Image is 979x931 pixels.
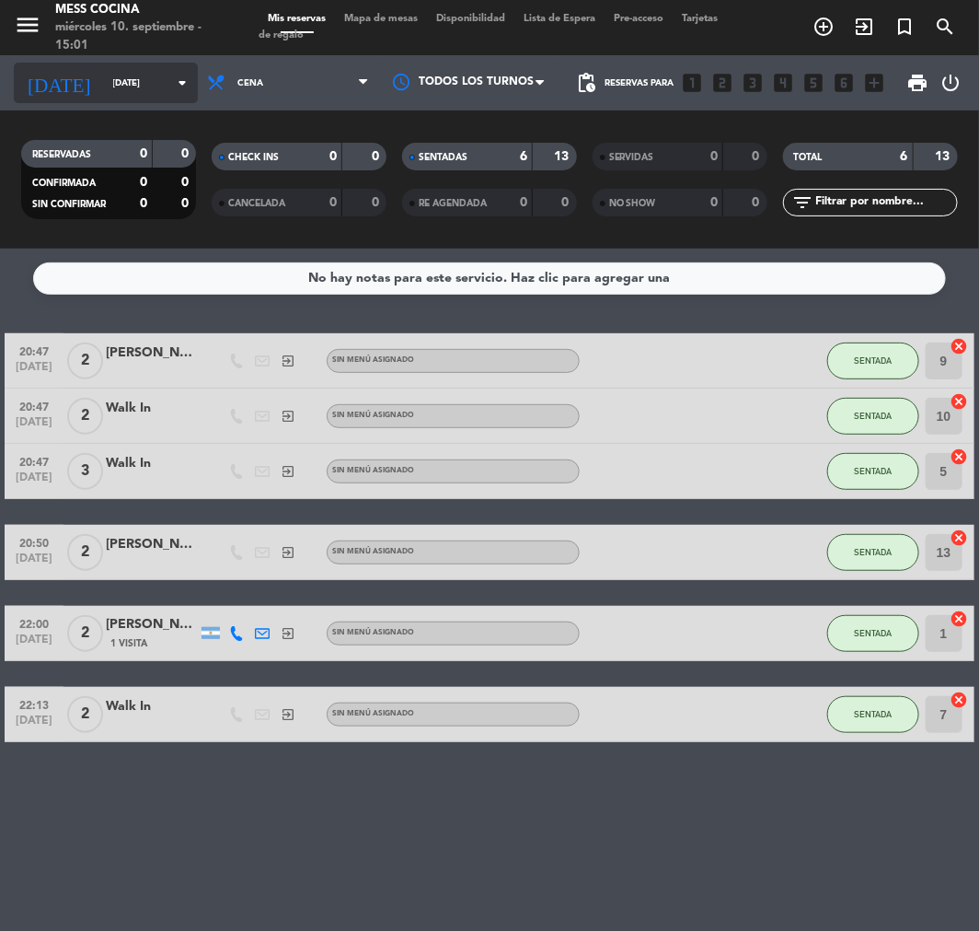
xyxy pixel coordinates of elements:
strong: 0 [140,147,147,160]
span: 22:13 [11,693,57,715]
span: pending_actions [576,72,598,94]
div: Mess Cocina [55,1,231,19]
button: SENTADA [827,398,919,435]
span: SENTADA [854,411,892,421]
strong: 6 [901,150,908,163]
i: looks_5 [802,71,826,95]
span: 2 [67,343,103,379]
span: [DATE] [11,634,57,655]
span: 2 [67,696,103,733]
i: cancel [950,610,969,628]
i: looks_3 [742,71,766,95]
strong: 0 [140,197,147,210]
i: looks_two [711,71,735,95]
span: SENTADA [854,466,892,476]
strong: 0 [710,150,718,163]
span: Sin menú asignado [332,467,414,474]
strong: 13 [935,150,953,163]
div: [PERSON_NAME] [106,534,198,555]
strong: 0 [372,196,383,209]
span: 2 [67,398,103,435]
strong: 0 [329,196,337,209]
span: 20:47 [11,450,57,471]
strong: 0 [140,176,147,189]
span: 20:50 [11,531,57,553]
button: SENTADA [827,615,919,652]
span: [DATE] [11,471,57,493]
i: cancel [950,448,969,466]
i: add_box [863,71,887,95]
span: 2 [67,615,103,652]
span: Sin menú asignado [332,356,414,364]
span: Sin menú asignado [332,548,414,555]
div: Walk In [106,398,198,419]
i: looks_6 [833,71,857,95]
span: SIN CONFIRMAR [32,200,106,209]
i: filter_list [792,192,814,214]
span: SERVIDAS [609,153,654,162]
strong: 0 [181,147,192,160]
span: 20:47 [11,340,57,361]
strong: 0 [329,150,337,163]
button: SENTADA [827,453,919,490]
button: SENTADA [827,534,919,571]
span: print [907,72,929,94]
span: 1 Visita [110,636,147,651]
span: Cena [237,78,263,88]
span: [DATE] [11,553,57,574]
i: turned_in_not [893,16,916,38]
span: [DATE] [11,416,57,437]
div: Walk In [106,696,198,717]
span: Reservas para [605,78,674,88]
span: 22:00 [11,612,57,634]
span: Pre-acceso [605,14,673,24]
i: exit_to_app [281,626,295,641]
div: LOG OUT [937,55,965,111]
i: exit_to_app [281,354,295,368]
div: miércoles 10. septiembre - 15:01 [55,18,231,54]
span: Sin menú asignado [332,412,414,419]
span: SENTADA [854,547,892,557]
span: CANCELADA [228,199,285,208]
span: SENTADA [854,355,892,366]
div: Walk In [106,453,198,474]
span: SENTADA [854,709,892,719]
span: Mapa de mesas [335,14,427,24]
strong: 6 [520,150,527,163]
span: Sin menú asignado [332,710,414,717]
span: SENTADA [854,628,892,638]
span: CONFIRMADA [32,179,96,188]
span: Mis reservas [259,14,335,24]
strong: 0 [752,196,763,209]
span: Lista de Espera [514,14,605,24]
strong: 0 [372,150,383,163]
i: arrow_drop_down [171,72,193,94]
span: 2 [67,534,103,571]
i: exit_to_app [281,545,295,560]
div: [PERSON_NAME] [106,614,198,635]
i: power_settings_new [939,72,962,94]
span: CHECK INS [228,153,279,162]
strong: 0 [520,196,527,209]
span: Disponibilidad [427,14,514,24]
strong: 13 [554,150,572,163]
strong: 0 [561,196,572,209]
span: RESERVADAS [32,150,91,159]
div: [PERSON_NAME] [106,343,198,364]
span: NO SHOW [609,199,656,208]
strong: 0 [181,197,192,210]
i: exit_to_app [853,16,875,38]
button: menu [14,11,41,45]
button: SENTADA [827,343,919,379]
span: RE AGENDADA [419,199,487,208]
span: SENTADAS [419,153,467,162]
span: [DATE] [11,715,57,736]
span: [DATE] [11,361,57,382]
strong: 0 [752,150,763,163]
i: menu [14,11,41,39]
i: cancel [950,392,969,411]
i: cancel [950,691,969,709]
i: add_circle_outline [812,16,835,38]
button: SENTADA [827,696,919,733]
i: exit_to_app [281,707,295,722]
